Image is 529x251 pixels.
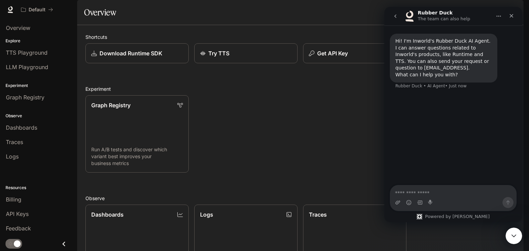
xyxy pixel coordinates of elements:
[506,228,522,244] iframe: Intercom live chat
[91,210,124,219] p: Dashboards
[194,43,298,63] a: Try TTS
[18,3,56,17] button: All workspaces
[317,49,348,57] p: Get API Key
[84,6,116,19] h1: Overview
[303,43,406,63] button: Get API Key
[85,33,515,41] h2: Shortcuts
[85,195,515,202] h2: Observe
[100,49,162,57] p: Download Runtime SDK
[85,85,515,92] h2: Experiment
[29,7,45,13] p: Default
[309,210,327,219] p: Traces
[85,95,189,173] a: Graph RegistryRun A/B tests and discover which variant best improves your business metrics
[85,43,189,63] a: Download Runtime SDK
[91,101,131,109] p: Graph Registry
[384,7,522,222] iframe: Intercom live chat
[208,49,229,57] p: Try TTS
[200,210,213,219] p: Logs
[91,146,183,167] p: Run A/B tests and discover which variant best improves your business metrics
